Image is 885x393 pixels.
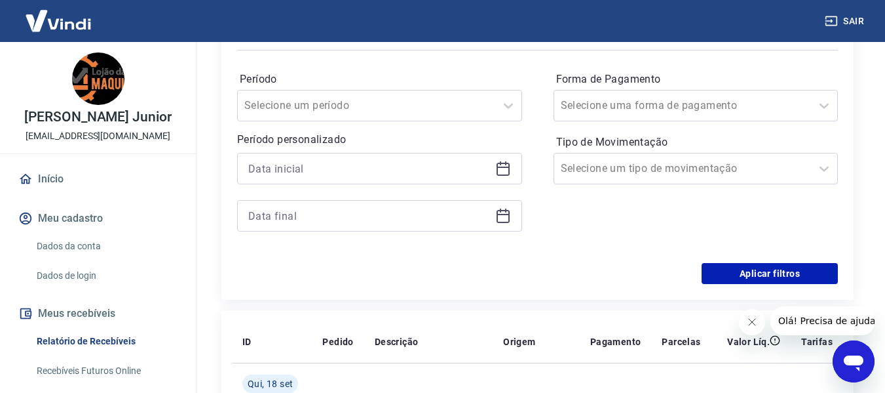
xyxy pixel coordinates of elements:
[739,309,765,335] iframe: Fechar mensagem
[833,341,875,383] iframe: Botão para abrir a janela de mensagens
[727,335,770,348] p: Valor Líq.
[240,72,519,87] label: Período
[31,262,180,289] a: Dados de login
[237,132,522,148] p: Período personalizado
[248,377,293,390] span: Qui, 18 set
[556,72,836,87] label: Forma de Pagamento
[556,134,836,150] label: Tipo de Movimentação
[662,335,700,348] p: Parcelas
[16,1,101,41] img: Vindi
[702,263,838,284] button: Aplicar filtros
[24,110,172,124] p: [PERSON_NAME] Junior
[248,159,490,178] input: Data inicial
[770,306,875,335] iframe: Mensagem da empresa
[822,9,869,33] button: Sair
[31,358,180,384] a: Recebíveis Futuros Online
[16,204,180,233] button: Meu cadastro
[801,335,833,348] p: Tarifas
[248,206,490,226] input: Data final
[8,9,110,20] span: Olá! Precisa de ajuda?
[16,165,180,194] a: Início
[375,335,419,348] p: Descrição
[322,335,353,348] p: Pedido
[590,335,641,348] p: Pagamento
[26,129,170,143] p: [EMAIL_ADDRESS][DOMAIN_NAME]
[31,233,180,260] a: Dados da conta
[503,335,535,348] p: Origem
[31,328,180,355] a: Relatório de Recebíveis
[16,299,180,328] button: Meus recebíveis
[242,335,252,348] p: ID
[72,52,124,105] img: ac771a6f-6b5d-4b04-8627-5a3ee31c9567.jpeg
